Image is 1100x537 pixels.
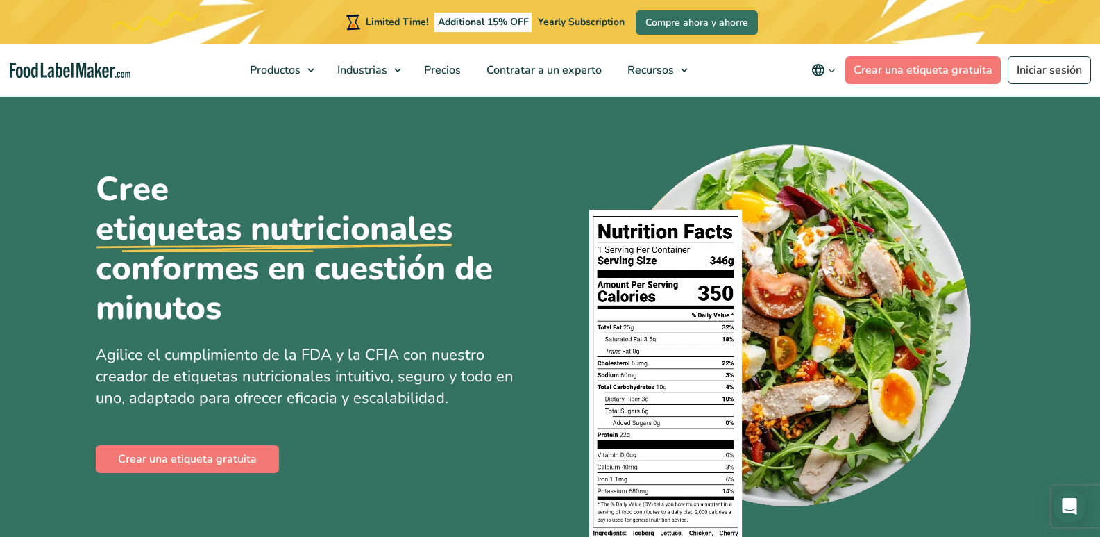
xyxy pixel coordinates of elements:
[325,44,408,96] a: Industrias
[482,63,603,78] span: Contratar a un experto
[333,63,389,78] span: Industrias
[96,170,498,328] h1: Cree conformes en cuestión de minutos
[1053,490,1086,523] div: Open Intercom Messenger
[96,209,452,249] u: etiquetas nutricionales
[474,44,611,96] a: Contratar a un experto
[1008,56,1091,84] a: Iniciar sesión
[96,345,514,408] span: Agilice el cumplimiento de la FDA y la CFIA con nuestro creador de etiquetas nutricionales intuit...
[434,13,532,32] span: Additional 15% OFF
[237,44,321,96] a: Productos
[412,44,471,96] a: Precios
[96,445,279,473] a: Crear una etiqueta gratuita
[366,15,428,28] span: Limited Time!
[538,15,625,28] span: Yearly Subscription
[623,63,675,78] span: Recursos
[420,63,462,78] span: Precios
[615,44,695,96] a: Recursos
[636,10,758,35] a: Compre ahora y ahorre
[845,56,1001,84] a: Crear una etiqueta gratuita
[246,63,302,78] span: Productos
